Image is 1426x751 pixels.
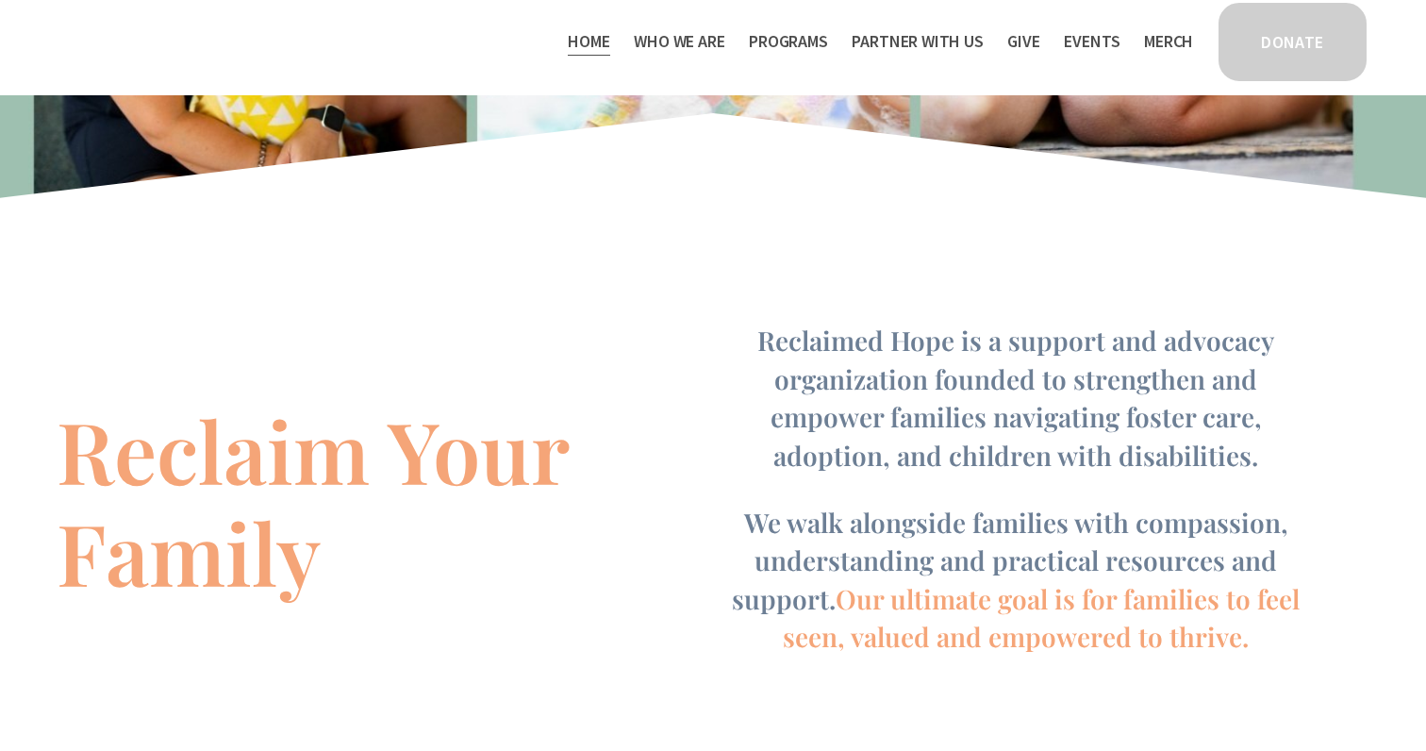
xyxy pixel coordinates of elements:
a: Home [568,26,609,57]
span: Programs [749,28,828,56]
a: folder dropdown [634,26,724,57]
h1: Reclaim Your Family [57,399,597,603]
a: folder dropdown [749,26,828,57]
a: Events [1064,26,1119,57]
span: Reclaimed Hope is a support and advocacy organization founded to strengthen and empower families ... [757,323,1281,473]
span: Partner With Us [852,28,983,56]
a: Merch [1144,26,1193,57]
span: Our ultimate goal is for families to feel seen, valued and empowered to thrive. [783,581,1306,655]
a: folder dropdown [852,26,983,57]
a: Give [1007,26,1039,57]
span: Who We Are [634,28,724,56]
span: We walk alongside families with compassion, understanding and practical resources and support. [732,505,1295,616]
